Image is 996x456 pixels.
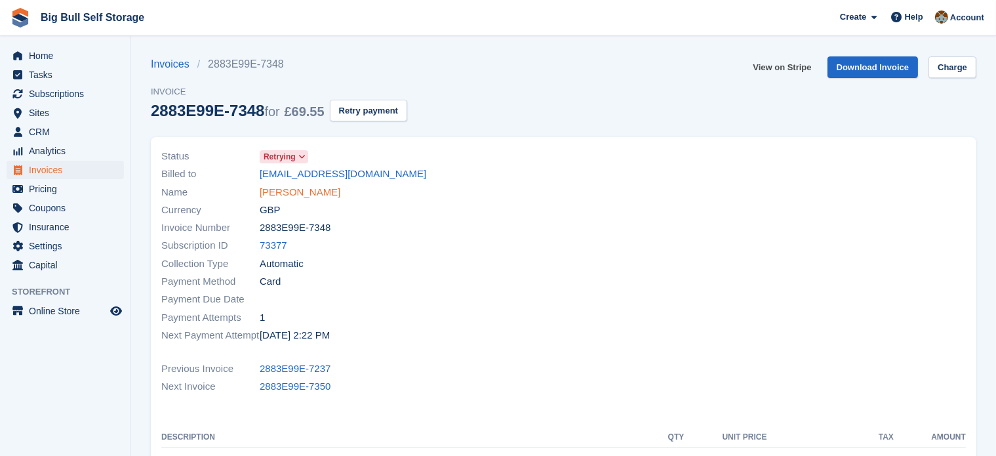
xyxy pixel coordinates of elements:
button: Retry payment [330,100,407,121]
span: Capital [29,256,108,274]
span: 1 [260,310,265,325]
th: Amount [894,427,966,448]
span: Payment Due Date [161,292,260,307]
span: Automatic [260,257,304,272]
span: Pricing [29,180,108,198]
span: Tasks [29,66,108,84]
span: Next Payment Attempt [161,328,260,343]
span: Invoices [29,161,108,179]
a: menu [7,218,124,236]
a: menu [7,104,124,122]
a: 2883E99E-7237 [260,362,330,377]
th: Tax [767,427,894,448]
a: Charge [928,56,976,78]
time: 2025-10-01 13:22:37 UTC [260,328,330,343]
span: Sites [29,104,108,122]
span: Settings [29,237,108,255]
a: menu [7,85,124,103]
span: Subscriptions [29,85,108,103]
a: menu [7,123,124,141]
span: Insurance [29,218,108,236]
span: Next Invoice [161,379,260,394]
a: menu [7,237,124,255]
div: 2883E99E-7348 [151,102,325,119]
span: Status [161,149,260,164]
span: £69.55 [285,104,325,119]
span: Account [950,11,984,24]
a: menu [7,66,124,84]
span: Card [260,274,281,289]
span: Subscription ID [161,238,260,253]
span: Payment Method [161,274,260,289]
span: Billed to [161,167,260,182]
a: Invoices [151,56,197,72]
a: Preview store [108,303,124,319]
a: 2883E99E-7350 [260,379,330,394]
a: menu [7,180,124,198]
nav: breadcrumbs [151,56,407,72]
span: Name [161,185,260,200]
span: Invoice [151,85,407,98]
span: Home [29,47,108,65]
span: Previous Invoice [161,362,260,377]
a: 73377 [260,238,287,253]
a: [PERSON_NAME] [260,185,340,200]
th: Unit Price [684,427,767,448]
span: Help [905,10,923,24]
span: CRM [29,123,108,141]
img: Mike Llewellen Palmer [935,10,948,24]
a: menu [7,142,124,160]
a: menu [7,47,124,65]
span: Create [840,10,866,24]
a: Download Invoice [827,56,919,78]
a: menu [7,161,124,179]
a: menu [7,302,124,320]
span: GBP [260,203,281,218]
span: for [264,104,279,119]
span: Currency [161,203,260,218]
span: Analytics [29,142,108,160]
span: Collection Type [161,257,260,272]
a: View on Stripe [747,56,816,78]
th: QTY [654,427,685,448]
a: Retrying [260,149,308,164]
span: Storefront [12,285,130,299]
a: Big Bull Self Storage [35,7,149,28]
a: menu [7,199,124,217]
th: Description [161,427,654,448]
span: 2883E99E-7348 [260,220,330,236]
img: stora-icon-8386f47178a22dfd0bd8f6a31ec36ba5ce8667c1dd55bd0f319d3a0aa187defe.svg [10,8,30,28]
span: Invoice Number [161,220,260,236]
a: menu [7,256,124,274]
span: Coupons [29,199,108,217]
span: Online Store [29,302,108,320]
span: Retrying [264,151,296,163]
span: Payment Attempts [161,310,260,325]
a: [EMAIL_ADDRESS][DOMAIN_NAME] [260,167,426,182]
